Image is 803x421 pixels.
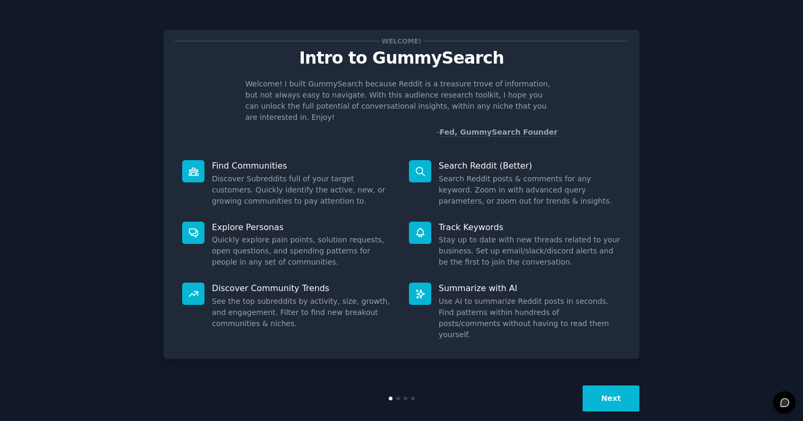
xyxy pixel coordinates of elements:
span: Welcome! [380,36,423,47]
p: Summarize with AI [439,283,621,294]
dd: Use AI to summarize Reddit posts in seconds. Find patterns within hundreds of posts/comments with... [439,296,621,340]
p: Track Keywords [439,222,621,233]
p: Find Communities [212,160,394,171]
dd: Stay up to date with new threads related to your business. Set up email/slack/discord alerts and ... [439,234,621,268]
button: Next [583,385,639,411]
dd: Discover Subreddits full of your target customers. Quickly identify the active, new, or growing c... [212,173,394,207]
dd: See the top subreddits by activity, size, growth, and engagement. Filter to find new breakout com... [212,296,394,329]
p: Discover Community Trends [212,283,394,294]
p: Explore Personas [212,222,394,233]
p: Intro to GummySearch [175,49,628,67]
div: - [437,127,558,138]
a: Fed, GummySearch Founder [439,128,558,137]
dd: Quickly explore pain points, solution requests, open questions, and spending patterns for people ... [212,234,394,268]
dd: Search Reddit posts & comments for any keyword. Zoom in with advanced query parameters, or zoom o... [439,173,621,207]
p: Search Reddit (Better) [439,160,621,171]
p: Welcome! I built GummySearch because Reddit is a treasure trove of information, but not always ea... [245,78,558,123]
